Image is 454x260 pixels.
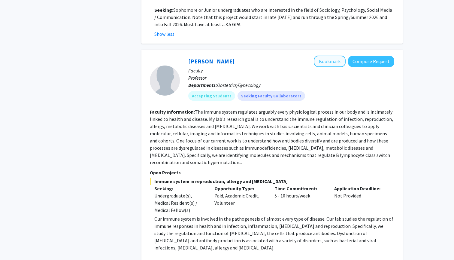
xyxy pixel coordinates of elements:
[188,82,217,88] b: Departments:
[154,216,393,251] span: Our immune system is involved in the pathogenesis of almost every type of disease. Our lab studie...
[150,109,195,115] b: Faculty Information:
[188,57,235,65] a: [PERSON_NAME]
[150,169,394,176] p: Open Projects
[154,192,205,214] div: Undergraduate(s), Medical Resident(s) / Medical Fellow(s)
[154,185,205,192] p: Seeking:
[274,185,325,192] p: Time Commitment:
[330,185,390,214] div: Not Provided
[150,178,394,185] span: Immune system in reproduction, allergy and [MEDICAL_DATA]
[238,91,305,101] mat-chip: Seeking Faculty Collaborators
[334,185,385,192] p: Application Deadline:
[348,56,394,67] button: Compose Request to Kang Chen
[217,82,261,88] span: Obstetrics/Gynecology
[154,30,174,38] button: Show less
[210,185,270,214] div: Paid, Academic Credit, Volunteer
[314,56,346,67] button: Add Kang Chen to Bookmarks
[154,7,173,13] strong: Seeking:
[270,185,330,214] div: 5 - 10 hours/week
[150,109,393,165] fg-read-more: The immune system regulates arguably every physiological process in our body and is intimately li...
[188,74,394,81] p: Professor
[214,185,265,192] p: Opportunity Type:
[188,67,394,74] p: Faculty
[188,91,235,101] mat-chip: Accepting Students
[154,6,394,28] p: Sophomore or Junior undergraduates who are interested in the field of Sociology, Psychology, Soci...
[5,233,26,255] iframe: Chat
